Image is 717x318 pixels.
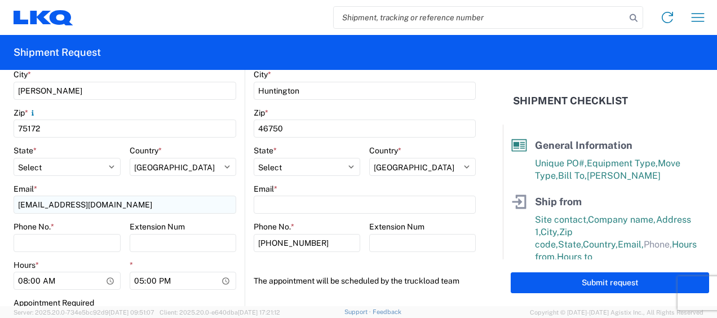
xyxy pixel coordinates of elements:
a: Feedback [373,308,401,315]
button: Submit request [511,272,709,293]
span: General Information [535,139,632,151]
span: Hours to [557,251,592,262]
label: Zip [254,108,268,118]
label: Country [369,145,401,156]
span: Company name, [588,214,656,225]
a: Support [344,308,373,315]
span: Server: 2025.20.0-734e5bc92d9 [14,309,154,316]
span: Bill To, [558,170,587,181]
label: City [254,69,271,79]
span: [PERSON_NAME] [587,170,661,181]
label: Phone No. [254,222,294,232]
span: [DATE] 09:51:07 [109,309,154,316]
label: Extension Num [130,222,185,232]
span: Equipment Type, [587,158,658,169]
span: Email, [618,239,644,250]
h2: Shipment Request [14,46,101,59]
input: Shipment, tracking or reference number [334,7,626,28]
span: Client: 2025.20.0-e640dba [160,309,280,316]
span: Country, [583,239,618,250]
label: Zip [14,108,37,118]
label: State [254,145,277,156]
span: State, [558,239,583,250]
span: Site contact, [535,214,588,225]
label: Email [254,184,277,194]
span: Phone, [644,239,672,250]
span: Ship from [535,196,582,207]
span: Copyright © [DATE]-[DATE] Agistix Inc., All Rights Reserved [530,307,703,317]
label: Hours [14,260,39,270]
label: Country [130,145,162,156]
label: The appointment will be scheduled by the truckload team [254,272,459,290]
span: City, [541,227,559,237]
label: State [14,145,37,156]
label: Email [14,184,37,194]
label: Phone No. [14,222,54,232]
span: [DATE] 17:21:12 [238,309,280,316]
label: City [14,69,31,79]
h2: Shipment Checklist [513,94,628,108]
span: Unique PO#, [535,158,587,169]
label: Extension Num [369,222,424,232]
label: Appointment Required [14,298,94,308]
